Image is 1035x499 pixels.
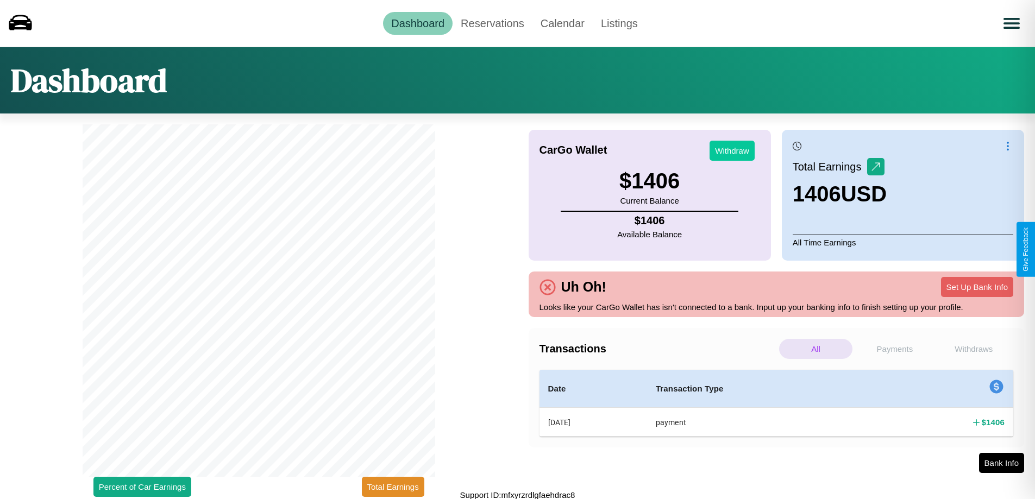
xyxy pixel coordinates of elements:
p: All [779,339,852,359]
button: Open menu [996,8,1027,39]
p: Payments [858,339,931,359]
p: Available Balance [617,227,682,242]
h3: 1406 USD [793,182,887,206]
p: Total Earnings [793,157,867,176]
button: Set Up Bank Info [941,277,1013,297]
table: simple table [540,370,1014,437]
h3: $ 1406 [619,169,680,193]
h4: $ 1406 [982,416,1005,428]
button: Withdraw [710,141,755,161]
a: Dashboard [383,12,453,35]
p: Withdraws [937,339,1011,359]
a: Listings [593,12,646,35]
div: Give Feedback [1022,228,1030,271]
h4: Transactions [540,343,776,355]
h4: Transaction Type [656,382,867,395]
h4: CarGo Wallet [540,144,607,156]
h4: $ 1406 [617,214,682,227]
button: Percent of Car Earnings [93,477,191,497]
button: Total Earnings [362,477,424,497]
h1: Dashboard [11,58,167,103]
h4: Uh Oh! [556,279,612,295]
a: Calendar [532,12,593,35]
th: [DATE] [540,408,647,437]
p: All Time Earnings [793,235,1013,250]
button: Bank Info [979,453,1024,473]
a: Reservations [453,12,532,35]
p: Looks like your CarGo Wallet has isn't connected to a bank. Input up your banking info to finish ... [540,300,1014,314]
p: Current Balance [619,193,680,208]
th: payment [647,408,876,437]
h4: Date [548,382,638,395]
